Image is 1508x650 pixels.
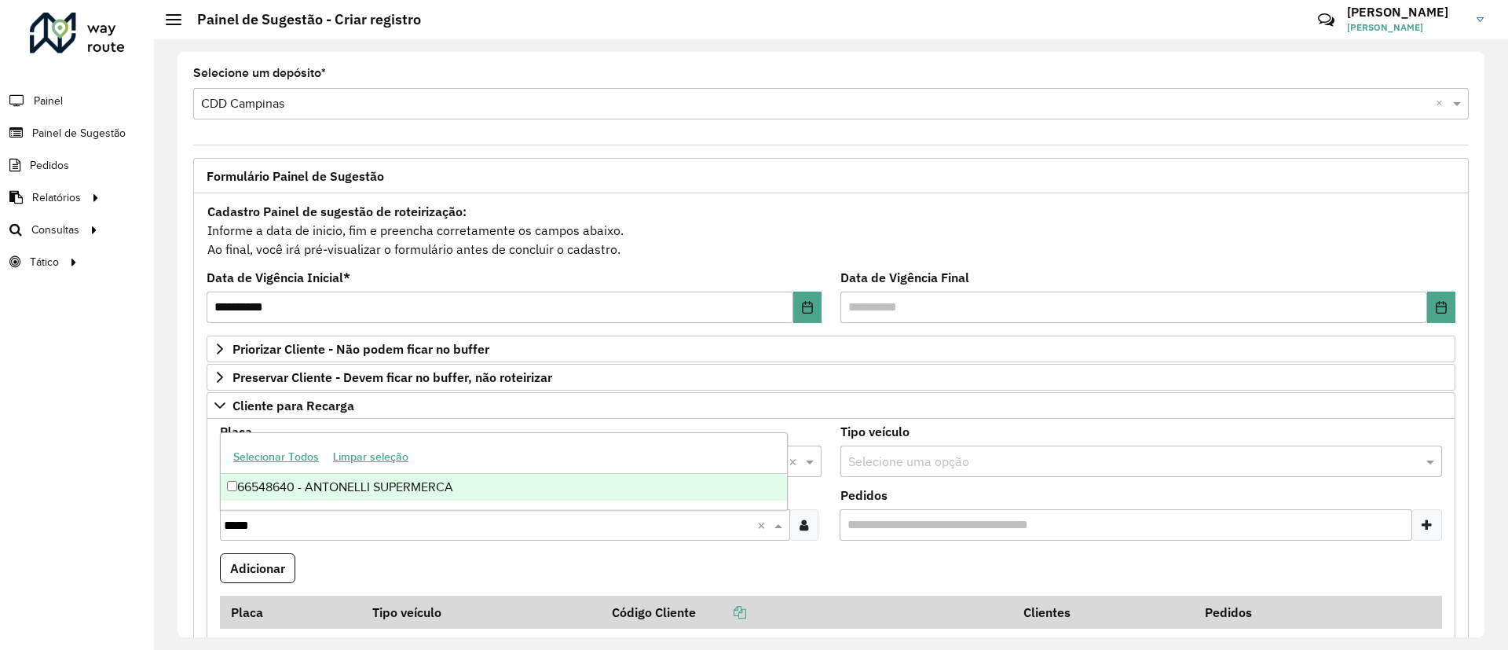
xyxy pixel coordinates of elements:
[193,64,326,83] label: Selecione um depósito
[1427,292,1455,323] button: Choose Date
[793,292,822,323] button: Choose Date
[207,336,1455,362] a: Priorizar Cliente - Não podem ficar no buffer
[362,596,602,629] th: Tipo veículo
[220,553,295,583] button: Adicionar
[232,399,354,412] span: Cliente para Recarga
[207,204,467,219] strong: Cadastro Painel de sugestão de roteirização:
[220,596,362,629] th: Placa
[30,157,69,174] span: Pedidos
[757,516,770,534] span: Clear all
[32,125,126,141] span: Painel de Sugestão
[232,371,552,384] span: Preservar Cliente - Devem ficar no buffer, não roteirizar
[220,422,252,441] label: Placa
[232,343,489,355] span: Priorizar Cliente - Não podem ficar no buffer
[840,268,969,287] label: Data de Vigência Final
[221,474,787,501] div: 66548640 - ANTONELLI SUPERMERCA
[1012,596,1194,629] th: Clientes
[840,486,888,505] label: Pedidos
[220,432,788,510] ng-dropdown-panel: Options list
[207,201,1455,259] div: Informe a data de inicio, fim e preencha corretamente os campos abaixo. Ao final, você irá pré-vi...
[207,364,1455,391] a: Preservar Cliente - Devem ficar no buffer, não roteirizar
[207,392,1455,419] a: Cliente para Recarga
[789,452,802,471] span: Clear all
[30,254,59,270] span: Tático
[1347,5,1465,20] h3: [PERSON_NAME]
[31,222,79,238] span: Consultas
[226,445,326,469] button: Selecionar Todos
[1347,20,1465,35] span: [PERSON_NAME]
[1309,3,1343,37] a: Contato Rápido
[601,596,1012,629] th: Código Cliente
[207,268,350,287] label: Data de Vigência Inicial
[181,11,421,28] h2: Painel de Sugestão - Criar registro
[696,604,746,620] a: Copiar
[32,189,81,206] span: Relatórios
[1194,596,1375,629] th: Pedidos
[326,445,415,469] button: Limpar seleção
[207,170,384,182] span: Formulário Painel de Sugestão
[34,93,63,109] span: Painel
[840,422,910,441] label: Tipo veículo
[1436,94,1449,113] span: Clear all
